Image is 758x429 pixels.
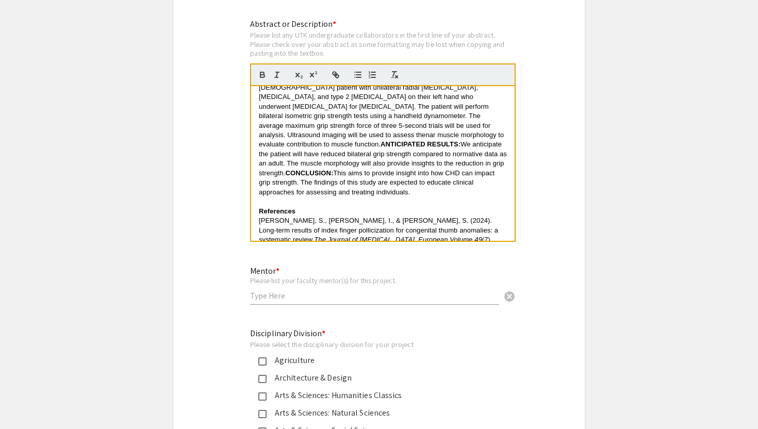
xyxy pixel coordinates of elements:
mat-label: Disciplinary Division [250,328,325,339]
strong: CONCLUSION: [286,169,334,177]
span: , [472,236,474,243]
strong: References [259,207,295,215]
button: Clear [499,285,520,306]
div: Arts & Sciences: Humanities Classics [267,389,483,402]
div: Please list your faculty mentor(s) for this project. [250,276,499,285]
span: cancel [503,290,516,303]
span: We anticipate the patient will have reduced bilateral grip strength compared to normative data as... [259,140,509,176]
input: Type Here [250,290,499,301]
div: Arts & Sciences: Natural Sciences [267,407,483,419]
strong: ANTICIPATED RESULTS: [381,140,460,148]
iframe: Chat [8,383,44,421]
em: 49 [474,236,482,243]
mat-label: Mentor [250,266,279,276]
div: Please select the disciplinary division for your project [250,340,491,349]
mat-label: Abstract or Description [250,19,336,29]
div: Architecture & Design [267,372,483,384]
div: Agriculture [267,354,483,367]
span: This aims to provide insight into how CHD can impact grip strength. The findings of this study ar... [259,169,497,196]
div: Please list any UTK undergraduate collaborators in the first line of your abstract. Please check ... [250,30,516,58]
span: [PERSON_NAME], S., [PERSON_NAME], I., & [PERSON_NAME], S. (2024). Long-term results of index fing... [259,217,500,243]
em: The Journal of [MEDICAL_DATA], European Volume [314,236,472,243]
